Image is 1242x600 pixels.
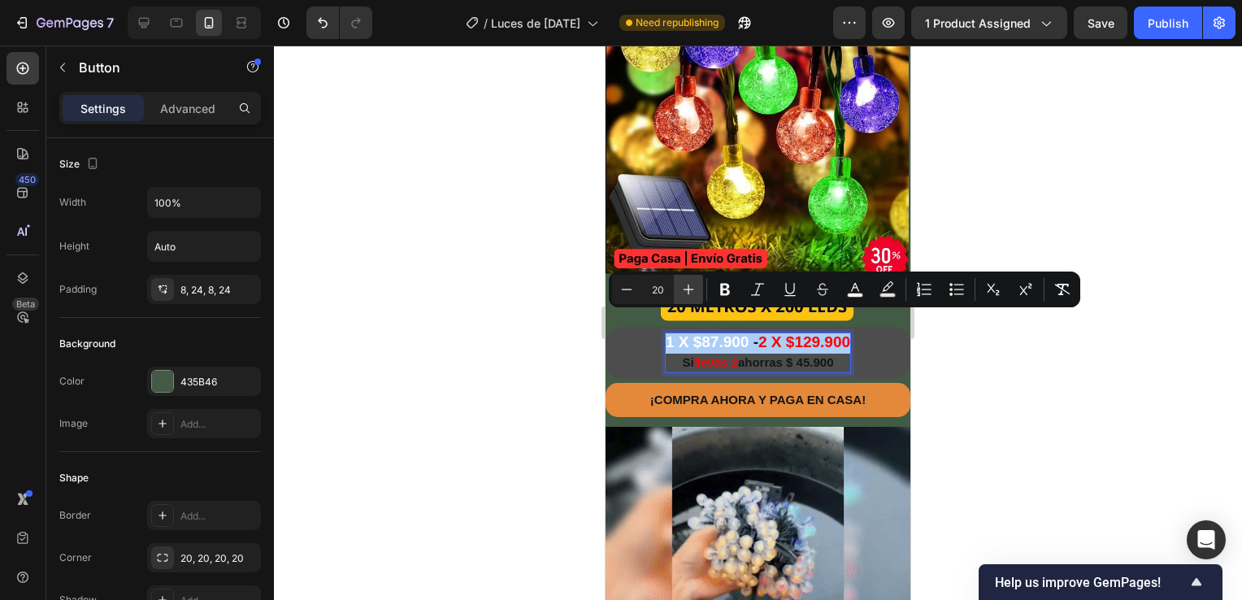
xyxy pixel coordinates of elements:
iframe: Design area [606,46,910,600]
span: 1 product assigned [925,15,1031,32]
div: Add... [180,509,257,524]
p: Button [79,58,217,77]
span: Luces de [DATE] [491,15,580,32]
div: Editor contextual toolbar [609,272,1080,307]
button: Publish [1134,7,1202,39]
div: Padding [59,282,97,297]
div: Color [59,374,85,389]
p: Settings [80,100,126,117]
div: Undo/Redo [306,7,372,39]
input: Auto [148,232,260,261]
div: Border [59,508,91,523]
div: 20, 20, 20, 20 [180,551,257,566]
div: 435B46 [180,375,257,389]
div: Beta [12,298,39,311]
span: / [484,15,488,32]
input: Auto [148,188,260,217]
div: 8, 24, 8, 24 [180,283,257,298]
div: Background [59,337,115,351]
button: Show survey - Help us improve GemPages! [995,572,1206,592]
p: Advanced [160,100,215,117]
div: Open Intercom Messenger [1187,520,1226,559]
div: Size [59,154,102,176]
button: Save [1074,7,1127,39]
span: Save [1088,16,1114,30]
div: Height [59,239,89,254]
div: Add... [180,417,257,432]
button: 1 product assigned [911,7,1067,39]
span: Help us improve GemPages! [995,575,1187,590]
div: Image [59,416,88,431]
div: Publish [1148,15,1188,32]
div: 450 [15,173,39,186]
span: Need republishing [636,15,719,30]
p: 7 [106,13,114,33]
div: Corner [59,550,92,565]
div: Shape [59,471,89,485]
div: Width [59,195,86,210]
button: 7 [7,7,121,39]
